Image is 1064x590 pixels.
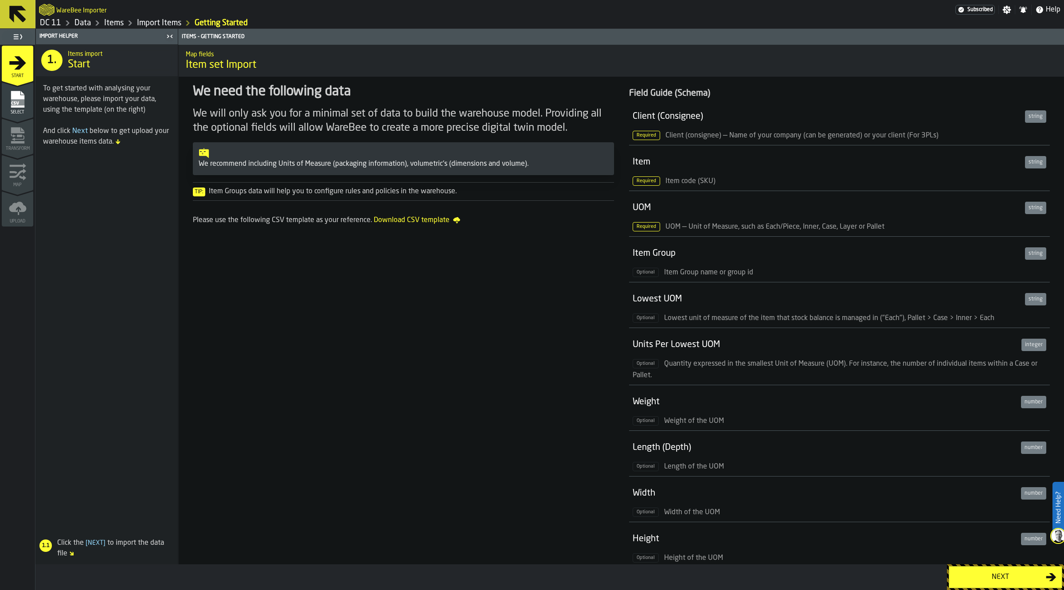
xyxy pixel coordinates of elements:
span: ] [103,540,106,546]
span: Required [633,131,660,140]
div: To get started with analysing your warehouse, please import your data, using the template (on the... [43,83,171,115]
a: link-to-/wh/i/2e91095d-d0fa-471d-87cf-b9f7f81665fc/data [74,18,91,28]
span: Item set Import [186,58,1057,72]
div: We recommend including Units of Measure (packaging information), volumetric's (dimensions and vol... [199,159,608,169]
div: Menu Subscription [955,5,995,15]
div: Height [633,533,1018,545]
a: link-to-/wh/i/2e91095d-d0fa-471d-87cf-b9f7f81665fc/import/items/ [195,18,248,28]
div: number [1021,487,1046,500]
div: number [1021,442,1046,454]
div: Weight [633,396,1018,408]
header: Import Helper [36,29,178,44]
span: Upload [2,219,33,224]
span: Height of the UOM [664,555,723,562]
li: menu Map [2,155,33,190]
span: Next [72,128,88,135]
div: string [1025,247,1046,260]
div: Field Guide (Schema) [629,87,1050,100]
span: Select [2,110,33,115]
span: Optional [633,462,659,471]
span: Transform [2,146,33,151]
span: Length of the UOM [664,463,724,470]
div: Item Groups data will help you to configure rules and policies in the warehouse. [193,186,614,197]
div: string [1025,202,1046,214]
span: Optional [633,359,659,368]
span: [ [86,540,88,546]
label: button-toggle-Settings [999,5,1015,14]
span: Tip: [193,188,205,196]
h2: Sub Title [68,49,171,58]
span: Optional [633,416,659,426]
div: Items - Getting Started [180,34,1062,40]
div: Click the to import the data file [36,538,174,559]
span: Width of the UOM [664,509,720,516]
div: Lowest UOM [633,293,1022,305]
span: Weight of the UOM [664,418,724,425]
div: string [1025,293,1046,305]
span: Required [633,222,660,231]
span: Map [2,183,33,188]
span: UOM — Unit of Measure, such as Each/Piece, Inner, Case, Layer or Pallet [665,223,884,231]
span: Required [633,176,660,186]
li: menu Upload [2,191,33,227]
span: Optional [633,313,659,323]
div: title-Start [36,44,178,76]
label: Need Help? [1053,483,1063,532]
div: title-Item set Import [179,45,1064,77]
div: integer [1021,339,1046,351]
a: link-to-/wh/i/2e91095d-d0fa-471d-87cf-b9f7f81665fc/settings/billing [955,5,995,15]
span: 1.1 [40,543,51,549]
li: menu Transform [2,118,33,154]
label: button-toggle-Notifications [1015,5,1031,14]
h2: Sub Title [56,5,107,14]
span: Please use the following CSV template as your reference. [193,217,372,224]
span: Client (consignee) — Name of your company (can be generated) or your client (For 3PLs) [665,132,939,139]
a: link-to-/wh/i/2e91095d-d0fa-471d-87cf-b9f7f81665fc [40,18,61,28]
a: link-to-/wh/i/2e91095d-d0fa-471d-87cf-b9f7f81665fc/import/items/ [137,18,181,28]
label: button-toggle-Help [1032,4,1064,15]
span: Help [1046,4,1060,15]
span: Optional [633,553,659,563]
div: string [1025,156,1046,168]
div: Length (Depth) [633,442,1018,454]
div: Next [954,572,1046,582]
span: Item code (SKU) [665,178,716,185]
div: Width [633,487,1018,500]
span: Optional [633,268,659,277]
a: Download CSV template [374,215,460,227]
li: menu Select [2,82,33,117]
div: We will only ask you for a minimal set of data to build the warehouse model. Providing all the op... [193,107,614,135]
div: And click below to get upload your warehouse items data. [43,126,171,147]
div: number [1021,533,1046,545]
div: Units Per Lowest UOM [633,339,1018,351]
div: number [1021,396,1046,408]
span: Start [68,58,90,72]
div: 1. [41,50,63,71]
div: Item Group [633,247,1022,260]
label: button-toggle-Close me [164,31,176,42]
span: Next [84,540,107,546]
h2: Sub Title [186,49,1057,58]
a: logo-header [39,2,55,18]
span: Download CSV template [374,215,460,226]
li: menu Start [2,46,33,81]
header: Items - Getting Started [178,29,1064,45]
div: string [1025,110,1046,123]
div: We need the following data [193,84,614,100]
span: Lowest unit of measure of the item that stock balance is managed in ("Each"), Pallet > Case > Inn... [664,315,994,322]
a: link-to-/wh/i/2e91095d-d0fa-471d-87cf-b9f7f81665fc/data/items/ [104,18,124,28]
div: Import Helper [38,33,164,39]
span: Quantity expressed in the smallest Unit of Measure (UOM). For instance, the number of individual ... [633,360,1037,379]
label: button-toggle-Toggle Full Menu [2,31,33,43]
span: Optional [633,508,659,517]
div: Item [633,156,1022,168]
div: UOM [633,202,1022,214]
span: Subscribed [967,7,993,13]
div: Client (Consignee) [633,110,1022,123]
span: Item Group name or group id [664,269,753,276]
span: Start [2,74,33,78]
nav: Breadcrumb [39,18,550,28]
button: button-Next [949,566,1062,588]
